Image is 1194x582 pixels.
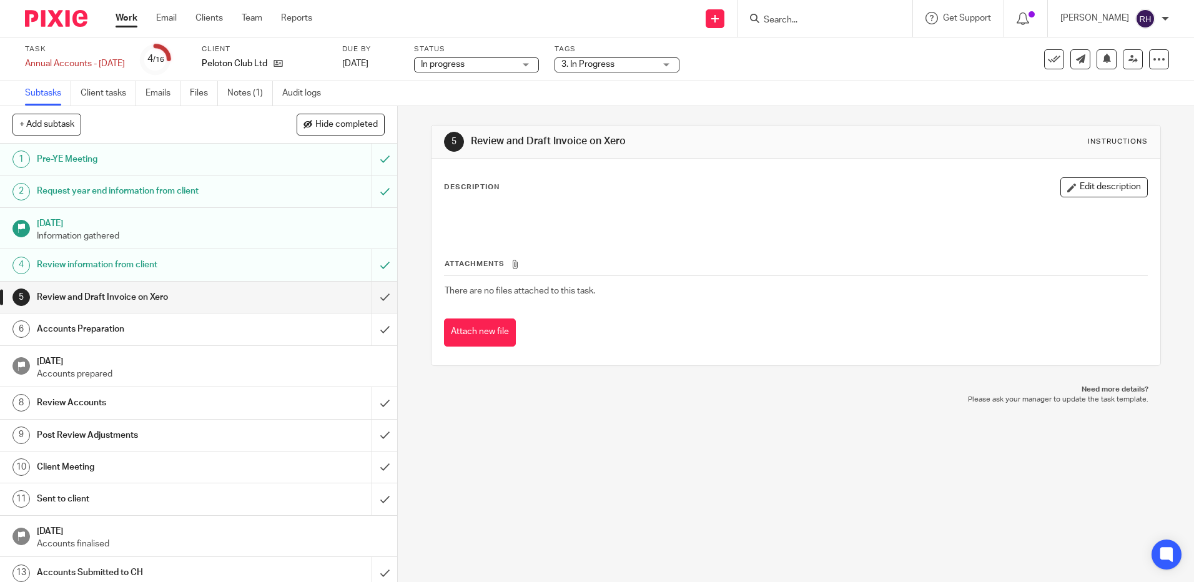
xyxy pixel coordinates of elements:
h1: [DATE] [37,352,385,368]
p: Need more details? [443,385,1148,395]
span: In progress [421,60,465,69]
h1: Post Review Adjustments [37,426,252,445]
span: Attachments [445,260,505,267]
span: Hide completed [315,120,378,130]
p: Peloton Club Ltd [202,57,267,70]
h1: Accounts Preparation [37,320,252,338]
a: Audit logs [282,81,330,106]
p: [PERSON_NAME] [1060,12,1129,24]
button: Edit description [1060,177,1148,197]
span: There are no files attached to this task. [445,287,595,295]
small: /16 [153,56,164,63]
h1: Accounts Submitted to CH [37,563,252,582]
button: + Add subtask [12,114,81,135]
a: Emails [146,81,180,106]
p: Information gathered [37,230,385,242]
h1: [DATE] [37,522,385,538]
div: 2 [12,183,30,200]
a: Files [190,81,218,106]
img: svg%3E [1135,9,1155,29]
a: Clients [195,12,223,24]
h1: Review and Draft Invoice on Xero [37,288,252,307]
label: Task [25,44,125,54]
div: 5 [444,132,464,152]
h1: [DATE] [37,214,385,230]
a: Client tasks [81,81,136,106]
p: Accounts finalised [37,538,385,550]
div: 9 [12,427,30,444]
div: 4 [12,257,30,274]
h1: Review Accounts [37,393,252,412]
span: 3. In Progress [561,60,614,69]
div: 11 [12,490,30,508]
label: Client [202,44,327,54]
input: Search [762,15,875,26]
a: Work [116,12,137,24]
img: Pixie [25,10,87,27]
a: Email [156,12,177,24]
h1: Review and Draft Invoice on Xero [471,135,822,148]
a: Reports [281,12,312,24]
p: Accounts prepared [37,368,385,380]
div: Instructions [1088,137,1148,147]
h1: Pre-YE Meeting [37,150,252,169]
div: 13 [12,565,30,582]
span: Get Support [943,14,991,22]
div: Annual Accounts - February 2025 [25,57,125,70]
div: 1 [12,150,30,168]
button: Attach new file [444,318,516,347]
a: Team [242,12,262,24]
div: 4 [147,52,164,66]
h1: Sent to client [37,490,252,508]
div: 6 [12,320,30,338]
a: Notes (1) [227,81,273,106]
button: Hide completed [297,114,385,135]
div: 10 [12,458,30,476]
span: [DATE] [342,59,368,68]
label: Due by [342,44,398,54]
h1: Request year end information from client [37,182,252,200]
a: Subtasks [25,81,71,106]
label: Tags [555,44,679,54]
h1: Client Meeting [37,458,252,476]
div: Annual Accounts - [DATE] [25,57,125,70]
p: Description [444,182,500,192]
h1: Review information from client [37,255,252,274]
div: 8 [12,394,30,412]
p: Please ask your manager to update the task template. [443,395,1148,405]
div: 5 [12,289,30,306]
label: Status [414,44,539,54]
